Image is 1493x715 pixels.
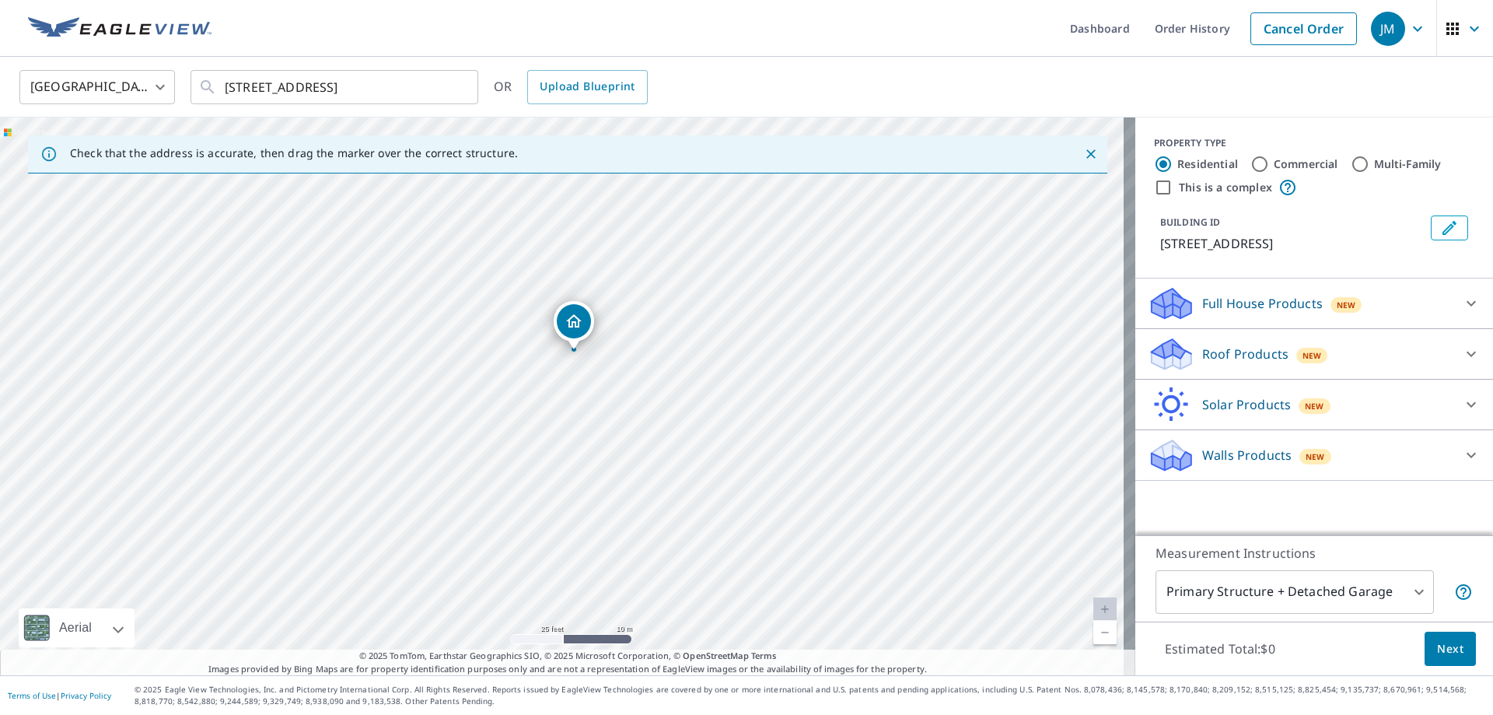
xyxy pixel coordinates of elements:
[683,650,748,661] a: OpenStreetMap
[54,608,96,647] div: Aerial
[1148,285,1481,322] div: Full House ProductsNew
[540,77,635,96] span: Upload Blueprint
[1081,144,1101,164] button: Close
[1202,294,1323,313] p: Full House Products
[1148,335,1481,373] div: Roof ProductsNew
[1371,12,1405,46] div: JM
[1148,436,1481,474] div: Walls ProductsNew
[1250,12,1357,45] a: Cancel Order
[70,146,518,160] p: Check that the address is accurate, then drag the marker over the correct structure.
[1337,299,1356,311] span: New
[527,70,647,104] a: Upload Blueprint
[1148,386,1481,423] div: Solar ProductsNew
[19,65,175,109] div: [GEOGRAPHIC_DATA]
[1454,583,1473,601] span: Your report will include the primary structure and a detached garage if one exists.
[1437,640,1463,659] span: Next
[8,691,111,700] p: |
[135,684,1485,707] p: © 2025 Eagle View Technologies, Inc. and Pictometry International Corp. All Rights Reserved. Repo...
[1093,598,1117,621] a: Current Level 20, Zoom In Disabled
[1274,156,1338,172] label: Commercial
[1425,632,1476,667] button: Next
[225,65,446,109] input: Search by address or latitude-longitude
[1202,345,1288,363] p: Roof Products
[61,690,111,701] a: Privacy Policy
[1202,395,1291,414] p: Solar Products
[494,70,648,104] div: OR
[1160,234,1425,253] p: [STREET_ADDRESS]
[1202,446,1292,464] p: Walls Products
[1152,632,1288,666] p: Estimated Total: $0
[359,650,777,663] span: © 2025 TomTom, Earthstar Geographics SIO, © 2025 Microsoft Corporation, ©
[1156,544,1473,563] p: Measurement Instructions
[1305,400,1324,412] span: New
[554,301,594,349] div: Dropped pin, building 1, Residential property, 1315 Hollow Cove Rd Narberth, PA 19072
[1306,450,1325,463] span: New
[1093,621,1117,644] a: Current Level 20, Zoom Out
[1374,156,1442,172] label: Multi-Family
[28,17,212,40] img: EV Logo
[1154,136,1474,150] div: PROPERTY TYPE
[751,650,777,661] a: Terms
[8,690,56,701] a: Terms of Use
[19,608,135,647] div: Aerial
[1302,349,1322,362] span: New
[1431,216,1468,240] button: Edit building 1
[1156,570,1434,614] div: Primary Structure + Detached Garage
[1179,180,1272,195] label: This is a complex
[1160,216,1220,229] p: BUILDING ID
[1177,156,1238,172] label: Residential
